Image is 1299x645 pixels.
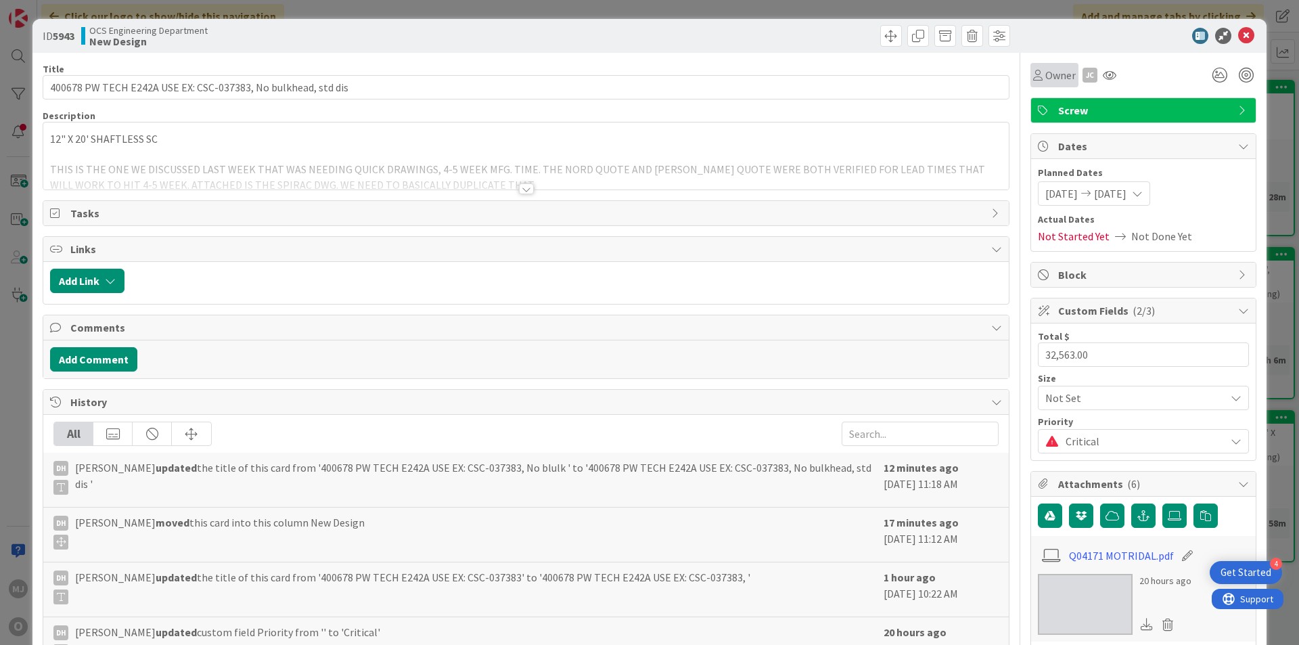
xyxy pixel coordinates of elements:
[75,460,877,495] span: [PERSON_NAME] the title of this card from '400678 PW TECH E242A USE EX: CSC-037383, No blulk ' to...
[53,571,68,585] div: DH
[1058,102,1231,118] span: Screw
[89,25,208,36] span: OCS Engineering Department
[1082,68,1097,83] div: JC
[43,75,1009,99] input: type card name here...
[53,516,68,531] div: DH
[43,63,64,75] label: Title
[884,569,999,610] div: [DATE] 10:22 AM
[70,394,984,410] span: History
[75,514,365,550] span: [PERSON_NAME] this card into this column New Design
[1131,228,1192,244] span: Not Done Yet
[156,571,197,584] b: updated
[53,461,68,476] div: DH
[1270,558,1282,570] div: 4
[1058,138,1231,154] span: Dates
[53,625,68,640] div: DH
[1210,561,1282,584] div: Open Get Started checklist, remaining modules: 4
[884,571,936,584] b: 1 hour ago
[1139,574,1191,588] div: 20 hours ago
[1066,432,1218,451] span: Critical
[43,110,95,122] span: Description
[1045,388,1218,407] span: Not Set
[1038,374,1249,383] div: Size
[1038,166,1249,180] span: Planned Dates
[884,625,947,639] b: 20 hours ago
[1139,616,1154,633] div: Download
[156,625,197,639] b: updated
[1221,566,1271,579] div: Get Started
[70,241,984,257] span: Links
[50,269,124,293] button: Add Link
[1038,228,1110,244] span: Not Started Yet
[28,2,62,18] span: Support
[1058,267,1231,283] span: Block
[50,347,137,372] button: Add Comment
[1133,304,1155,317] span: ( 2/3 )
[70,205,984,221] span: Tasks
[1045,185,1078,202] span: [DATE]
[842,422,999,446] input: Search...
[884,516,959,529] b: 17 minutes ago
[75,569,750,604] span: [PERSON_NAME] the title of this card from '400678 PW TECH E242A USE EX: CSC-037383' to '400678 PW...
[884,461,959,474] b: 12 minutes ago
[1045,67,1076,83] span: Owner
[43,28,74,44] span: ID
[156,516,189,529] b: moved
[1058,476,1231,492] span: Attachments
[1094,185,1126,202] span: [DATE]
[54,422,93,445] div: All
[53,29,74,43] b: 5943
[1038,330,1070,342] label: Total $
[70,319,984,336] span: Comments
[89,36,208,47] b: New Design
[156,461,197,474] b: updated
[1069,548,1174,564] a: Q04171 MOTRIDAL.pdf
[1038,417,1249,426] div: Priority
[1058,303,1231,319] span: Custom Fields
[50,131,1002,147] p: 12" X 20' SHAFTLESS SC
[1127,477,1140,491] span: ( 6 )
[884,514,999,555] div: [DATE] 11:12 AM
[1038,213,1249,227] span: Actual Dates
[884,460,999,500] div: [DATE] 11:18 AM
